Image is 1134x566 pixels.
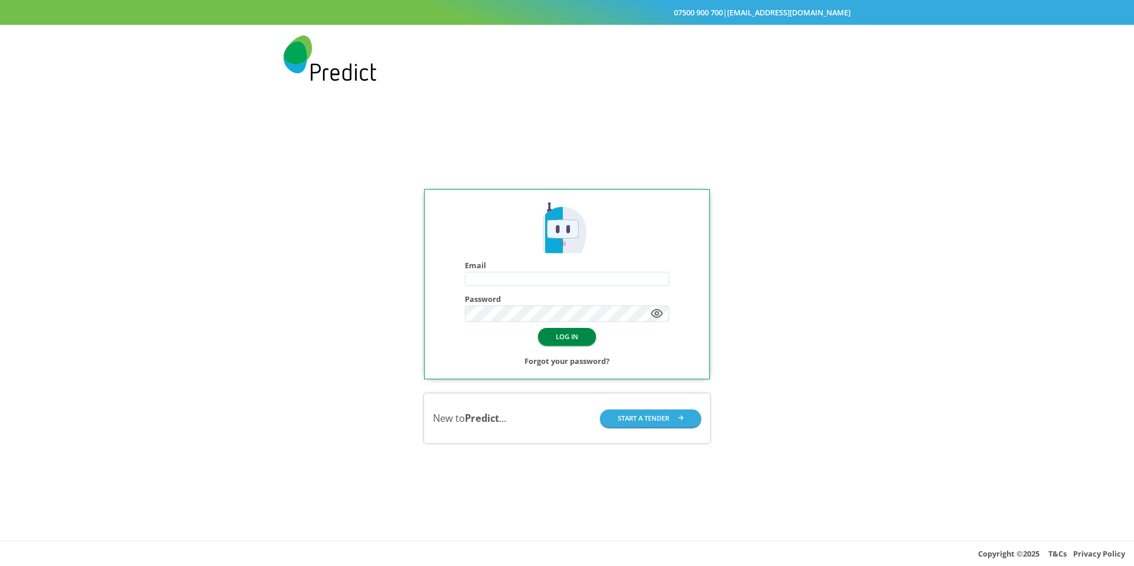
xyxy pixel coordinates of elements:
[465,411,499,425] b: Predict
[674,7,723,18] a: 07500 900 700
[283,5,850,19] div: |
[1073,548,1125,559] a: Privacy Policy
[465,261,669,270] h4: Email
[727,7,850,18] a: [EMAIL_ADDRESS][DOMAIN_NAME]
[524,354,610,368] a: Forgot your password?
[1048,548,1067,559] a: T&Cs
[539,200,595,257] img: Predict Mobile
[465,295,669,304] h4: Password
[283,35,376,81] img: Predict Mobile
[600,409,702,427] button: START A TENDER
[433,411,506,425] div: New to ...
[538,328,596,345] button: LOG IN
